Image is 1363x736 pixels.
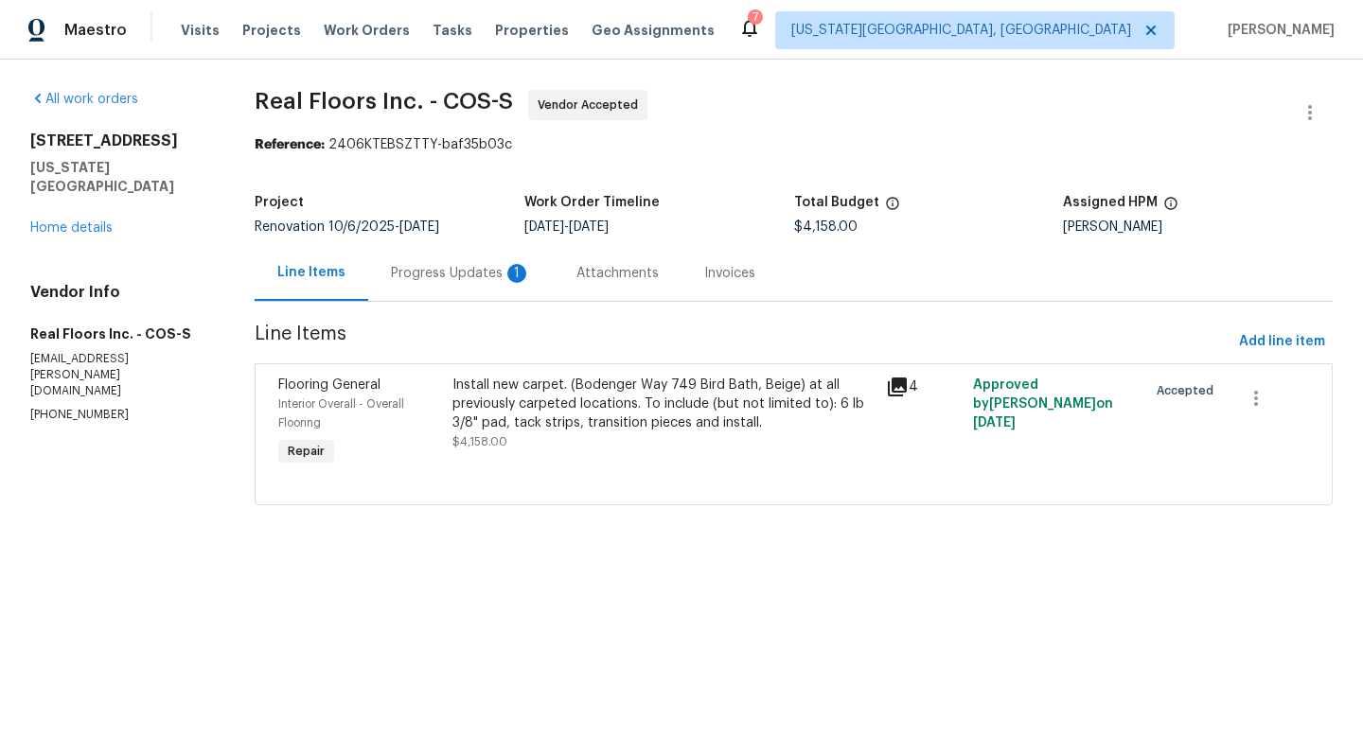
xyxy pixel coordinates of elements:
[704,264,755,283] div: Invoices
[255,196,304,209] h5: Project
[242,21,301,40] span: Projects
[255,220,439,234] span: Renovation
[576,264,659,283] div: Attachments
[973,416,1016,429] span: [DATE]
[277,263,345,282] div: Line Items
[278,378,381,392] span: Flooring General
[1231,324,1333,359] button: Add line item
[30,283,209,302] h4: Vendor Info
[507,264,526,283] div: 1
[255,90,513,113] span: Real Floors Inc. - COS-S
[452,436,507,447] span: $4,158.00
[495,21,569,40] span: Properties
[1157,381,1221,400] span: Accepted
[452,376,876,432] div: Install new carpet. (Bodenger Way 749 Bird Bath, Beige) at all previously carpeted locations. To ...
[569,220,609,234] span: [DATE]
[30,407,209,423] p: [PHONE_NUMBER]
[592,21,715,40] span: Geo Assignments
[538,96,646,114] span: Vendor Accepted
[278,398,404,429] span: Interior Overall - Overall Flooring
[328,220,395,234] span: 10/6/2025
[30,324,209,343] h5: Real Floors Inc. - COS-S
[30,221,113,235] a: Home details
[524,196,660,209] h5: Work Order Timeline
[885,196,900,220] span: The total cost of line items that have been proposed by Opendoor. This sum includes line items th...
[324,21,410,40] span: Work Orders
[255,135,1333,154] div: 2406KTEBSZTTY-baf35b03c
[794,220,858,234] span: $4,158.00
[181,21,220,40] span: Visits
[1163,196,1178,220] span: The hpm assigned to this work order.
[973,378,1113,429] span: Approved by [PERSON_NAME] on
[1063,196,1158,209] h5: Assigned HPM
[1220,21,1335,40] span: [PERSON_NAME]
[794,196,879,209] h5: Total Budget
[64,21,127,40] span: Maestro
[791,21,1131,40] span: [US_STATE][GEOGRAPHIC_DATA], [GEOGRAPHIC_DATA]
[524,220,564,234] span: [DATE]
[280,442,332,461] span: Repair
[328,220,439,234] span: -
[30,131,209,150] h2: [STREET_ADDRESS]
[30,351,209,399] p: [EMAIL_ADDRESS][PERSON_NAME][DOMAIN_NAME]
[433,24,472,37] span: Tasks
[255,324,1231,359] span: Line Items
[752,8,758,26] div: 7
[399,220,439,234] span: [DATE]
[255,138,325,151] b: Reference:
[524,220,609,234] span: -
[1239,330,1325,354] span: Add line item
[1063,220,1333,234] div: [PERSON_NAME]
[30,158,209,196] h5: [US_STATE][GEOGRAPHIC_DATA]
[30,93,138,106] a: All work orders
[886,376,962,398] div: 4
[391,264,531,283] div: Progress Updates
